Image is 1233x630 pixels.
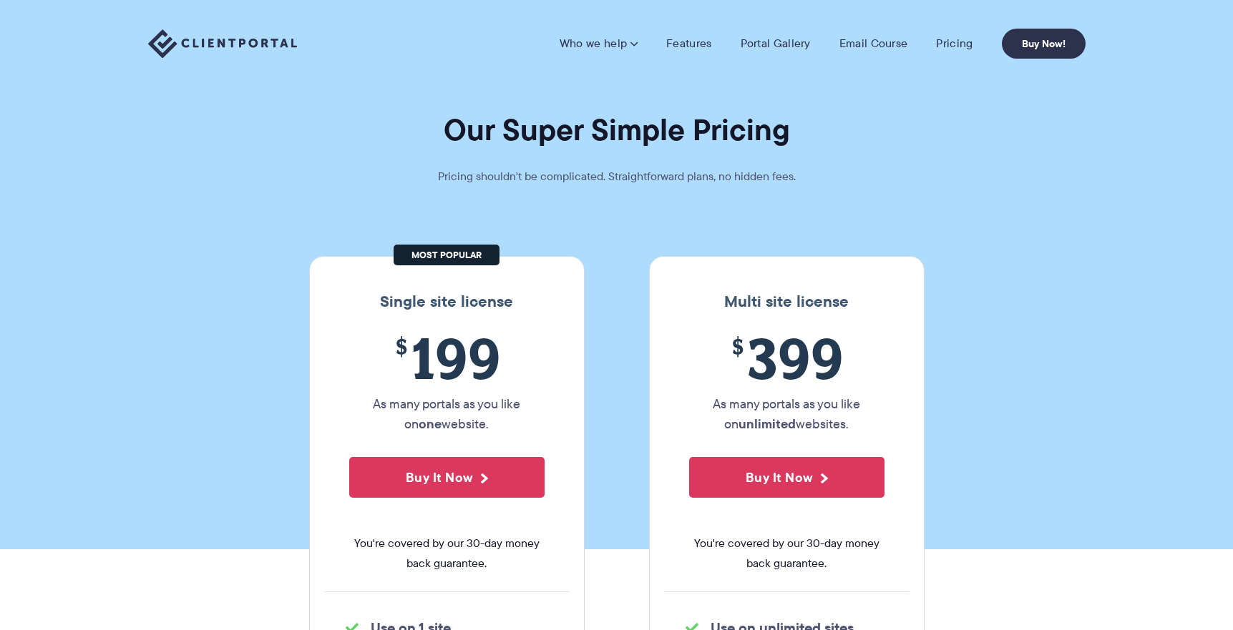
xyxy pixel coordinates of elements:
[349,394,545,434] p: As many portals as you like on website.
[666,36,711,51] a: Features
[689,457,884,498] button: Buy It Now
[419,414,442,433] strong: one
[349,533,545,574] span: You're covered by our 30-day money back guarantee.
[349,457,545,498] button: Buy It Now
[936,36,973,51] a: Pricing
[324,292,570,311] h3: Single site license
[739,414,796,433] strong: unlimited
[689,394,884,434] p: As many portals as you like on websites.
[1002,29,1086,59] a: Buy Now!
[689,325,884,390] span: 399
[560,36,638,51] a: Who we help
[689,533,884,574] span: You're covered by our 30-day money back guarantee.
[664,292,910,311] h3: Multi site license
[741,36,811,51] a: Portal Gallery
[839,36,908,51] a: Email Course
[402,167,832,187] p: Pricing shouldn't be complicated. Straightforward plans, no hidden fees.
[349,325,545,390] span: 199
